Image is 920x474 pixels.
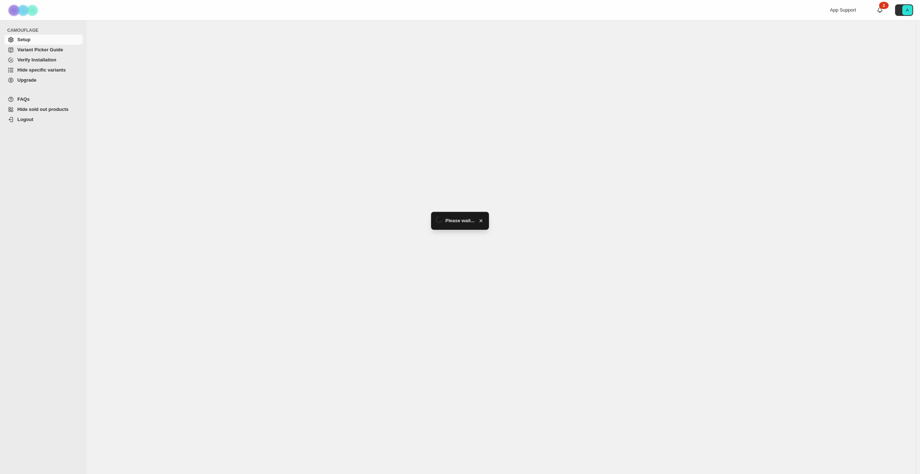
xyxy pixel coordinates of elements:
a: FAQs [4,94,83,104]
span: CAMOUFLAGE [7,27,83,33]
span: Variant Picker Guide [17,47,63,52]
text: A [906,8,909,12]
span: Hide sold out products [17,107,69,112]
div: 2 [879,2,889,9]
a: 2 [876,7,883,14]
span: App Support [830,7,856,13]
a: Variant Picker Guide [4,45,83,55]
a: Hide specific variants [4,65,83,75]
span: Setup [17,37,30,42]
span: Please wait... [446,217,475,224]
a: Hide sold out products [4,104,83,115]
img: Camouflage [6,0,42,20]
a: Upgrade [4,75,83,85]
button: Avatar with initials A [895,4,913,16]
span: Hide specific variants [17,67,66,73]
span: Verify Installation [17,57,56,63]
span: FAQs [17,96,30,102]
span: Upgrade [17,77,37,83]
a: Verify Installation [4,55,83,65]
a: Logout [4,115,83,125]
span: Logout [17,117,33,122]
span: Avatar with initials A [902,5,912,15]
a: Setup [4,35,83,45]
